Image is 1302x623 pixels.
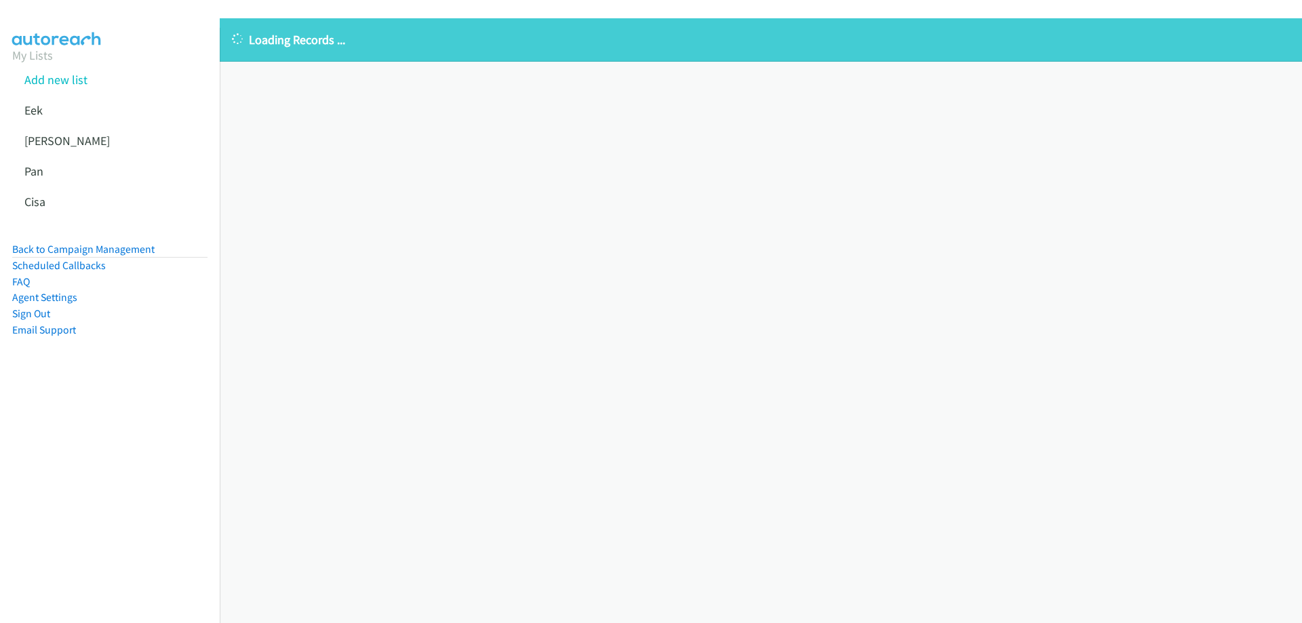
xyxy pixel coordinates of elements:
a: Back to Campaign Management [12,243,155,256]
a: Scheduled Callbacks [12,259,106,272]
a: Email Support [12,323,76,336]
a: Sign Out [12,307,50,320]
a: Pan [24,163,43,179]
a: My Lists [12,47,53,63]
a: Cisa [24,194,45,209]
a: Eek [24,102,43,118]
a: Agent Settings [12,291,77,304]
a: FAQ [12,275,30,288]
a: Add new list [24,72,87,87]
p: Loading Records ... [232,31,1290,49]
a: [PERSON_NAME] [24,133,110,148]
